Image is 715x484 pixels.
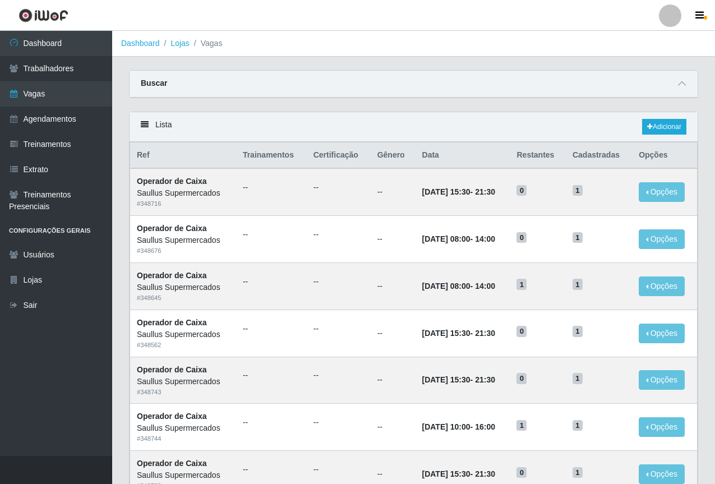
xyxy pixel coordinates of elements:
[137,234,229,246] div: Saullus Supermercados
[313,370,364,381] ul: --
[112,31,715,57] nav: breadcrumb
[307,142,371,169] th: Certificação
[137,376,229,388] div: Saullus Supermercados
[170,39,189,48] a: Lojas
[475,469,495,478] time: 21:30
[422,469,470,478] time: [DATE] 15:30
[639,417,685,437] button: Opções
[573,279,583,290] span: 1
[639,276,685,296] button: Opções
[137,177,207,186] strong: Operador de Caixa
[243,182,300,193] ul: --
[243,323,300,335] ul: --
[422,422,495,431] strong: -
[313,464,364,476] ul: --
[516,420,527,431] span: 1
[137,318,207,327] strong: Operador de Caixa
[371,168,416,215] td: --
[137,388,229,397] div: # 348743
[573,420,583,431] span: 1
[475,375,495,384] time: 21:30
[371,357,416,404] td: --
[137,224,207,233] strong: Operador de Caixa
[573,326,583,337] span: 1
[137,329,229,340] div: Saullus Supermercados
[190,38,223,49] li: Vagas
[422,187,470,196] time: [DATE] 15:30
[422,234,470,243] time: [DATE] 08:00
[639,370,685,390] button: Opções
[371,142,416,169] th: Gênero
[639,182,685,202] button: Opções
[422,234,495,243] strong: -
[516,185,527,196] span: 0
[422,422,470,431] time: [DATE] 10:00
[243,464,300,476] ul: --
[416,142,510,169] th: Data
[141,79,167,87] strong: Buscar
[516,373,527,384] span: 0
[137,340,229,350] div: # 348562
[137,412,207,421] strong: Operador de Caixa
[516,467,527,478] span: 0
[422,329,495,338] strong: -
[639,324,685,343] button: Opções
[137,422,229,434] div: Saullus Supermercados
[137,293,229,303] div: # 348645
[243,276,300,288] ul: --
[573,373,583,384] span: 1
[313,229,364,241] ul: --
[516,279,527,290] span: 1
[516,232,527,243] span: 0
[137,434,229,444] div: # 348744
[510,142,565,169] th: Restantes
[639,464,685,484] button: Opções
[121,39,160,48] a: Dashboard
[137,246,229,256] div: # 348676
[371,404,416,451] td: --
[313,276,364,288] ul: --
[422,375,495,384] strong: -
[137,469,229,481] div: Saullus Supermercados
[137,459,207,468] strong: Operador de Caixa
[243,417,300,428] ul: --
[19,8,68,22] img: CoreUI Logo
[422,282,470,291] time: [DATE] 08:00
[236,142,307,169] th: Trainamentos
[130,112,698,142] div: Lista
[371,310,416,357] td: --
[137,282,229,293] div: Saullus Supermercados
[475,234,495,243] time: 14:00
[422,375,470,384] time: [DATE] 15:30
[516,326,527,337] span: 0
[422,469,495,478] strong: -
[632,142,697,169] th: Opções
[475,282,495,291] time: 14:00
[573,232,583,243] span: 1
[137,271,207,280] strong: Operador de Caixa
[371,262,416,310] td: --
[475,329,495,338] time: 21:30
[371,216,416,263] td: --
[137,187,229,199] div: Saullus Supermercados
[639,229,685,249] button: Opções
[475,187,495,196] time: 21:30
[573,185,583,196] span: 1
[422,329,470,338] time: [DATE] 15:30
[137,199,229,209] div: # 348716
[137,365,207,374] strong: Operador de Caixa
[313,323,364,335] ul: --
[243,370,300,381] ul: --
[573,467,583,478] span: 1
[313,182,364,193] ul: --
[422,282,495,291] strong: -
[130,142,236,169] th: Ref
[566,142,632,169] th: Cadastradas
[475,422,495,431] time: 16:00
[642,119,686,135] a: Adicionar
[422,187,495,196] strong: -
[243,229,300,241] ul: --
[313,417,364,428] ul: --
